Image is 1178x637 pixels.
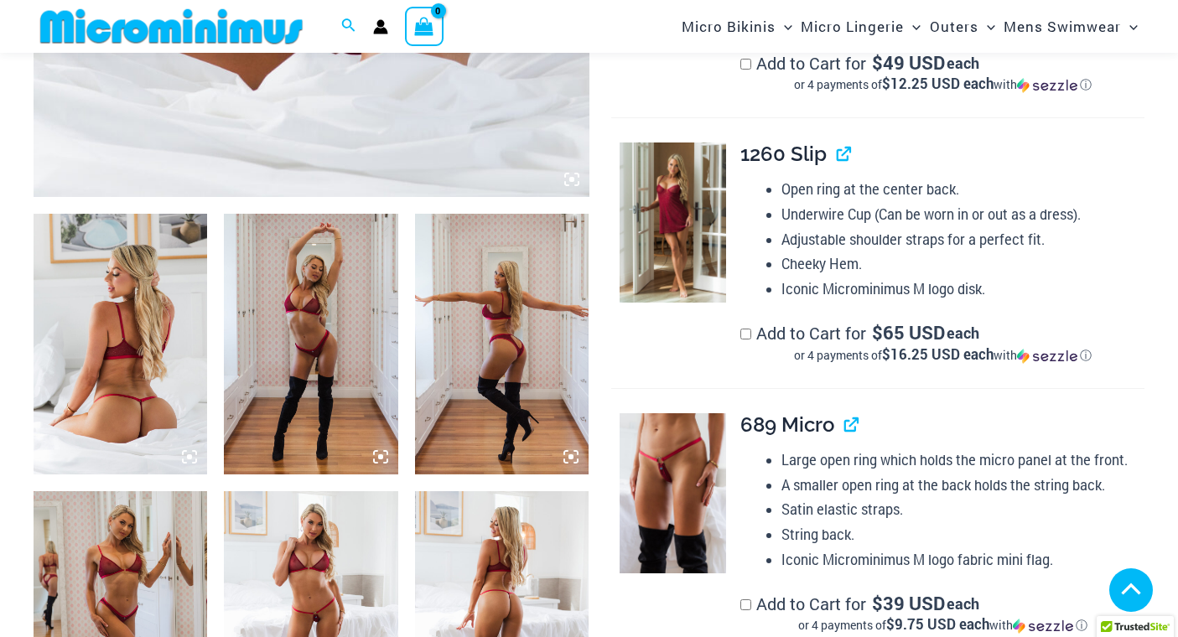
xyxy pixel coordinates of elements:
[740,59,751,70] input: Add to Cart for$49 USD eachor 4 payments of$12.25 USD eachwithSezzle Click to learn more about Se...
[740,347,1144,364] div: or 4 payments of$16.25 USD eachwithSezzle Click to learn more about Sezzle
[405,7,444,45] a: View Shopping Cart, empty
[373,19,388,34] a: Account icon link
[882,344,994,364] span: $16.25 USD each
[620,142,726,303] img: Guilty Pleasures Red 1260 Slip
[781,251,1144,277] li: Cheeky Hem.
[926,5,999,48] a: OutersMenu ToggleMenu Toggle
[34,214,207,474] img: Guilty Pleasures Red 1045 Bra 689 Micro
[776,5,792,48] span: Menu Toggle
[682,5,776,48] span: Micro Bikinis
[415,214,589,474] img: Guilty Pleasures Red 1045 Bra 6045 Thong
[872,320,883,344] span: $
[1017,78,1077,93] img: Sezzle
[1013,619,1073,634] img: Sezzle
[872,591,883,615] span: $
[930,5,978,48] span: Outers
[872,54,945,71] span: 49 USD
[740,52,1144,94] label: Add to Cart for
[781,277,1144,302] li: Iconic Microminimus M logo disk.
[781,227,1144,252] li: Adjustable shoulder straps for a perfect fit.
[781,497,1144,522] li: Satin elastic straps.
[872,595,945,612] span: 39 USD
[740,329,751,339] input: Add to Cart for$65 USD eachor 4 payments of$16.25 USD eachwithSezzle Click to learn more about Se...
[34,8,309,45] img: MM SHOP LOGO FLAT
[224,214,397,474] img: Guilty Pleasures Red 1045 Bra 6045 Thong
[999,5,1142,48] a: Mens SwimwearMenu ToggleMenu Toggle
[781,547,1144,572] li: Iconic Microminimus M logo fabric mini flag.
[801,5,904,48] span: Micro Lingerie
[872,324,945,341] span: 65 USD
[872,50,883,75] span: $
[740,76,1144,93] div: or 4 payments of with
[978,5,995,48] span: Menu Toggle
[740,347,1144,364] div: or 4 payments of with
[677,5,797,48] a: Micro BikinisMenu ToggleMenu Toggle
[740,142,827,166] span: 1260 Slip
[341,16,356,38] a: Search icon link
[781,202,1144,227] li: Underwire Cup (Can be worn in or out as a dress).
[781,177,1144,202] li: Open ring at the center back.
[1004,5,1121,48] span: Mens Swimwear
[740,412,834,437] span: 689 Micro
[675,3,1144,50] nav: Site Navigation
[740,322,1144,364] label: Add to Cart for
[740,599,751,610] input: Add to Cart for$39 USD eachor 4 payments of$9.75 USD eachwithSezzle Click to learn more about Sezzle
[797,5,925,48] a: Micro LingerieMenu ToggleMenu Toggle
[781,473,1144,498] li: A smaller open ring at the back holds the string back.
[947,54,979,71] span: each
[781,448,1144,473] li: Large open ring which holds the micro panel at the front.
[740,593,1144,634] label: Add to Cart for
[740,76,1144,93] div: or 4 payments of$12.25 USD eachwithSezzle Click to learn more about Sezzle
[620,413,726,573] img: Guilty Pleasures Red 689 Micro
[1017,349,1077,364] img: Sezzle
[740,617,1144,634] div: or 4 payments of with
[886,614,989,634] span: $9.75 USD each
[740,617,1144,634] div: or 4 payments of$9.75 USD eachwithSezzle Click to learn more about Sezzle
[1121,5,1138,48] span: Menu Toggle
[947,324,979,341] span: each
[904,5,921,48] span: Menu Toggle
[882,74,994,93] span: $12.25 USD each
[947,595,979,612] span: each
[781,522,1144,547] li: String back.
